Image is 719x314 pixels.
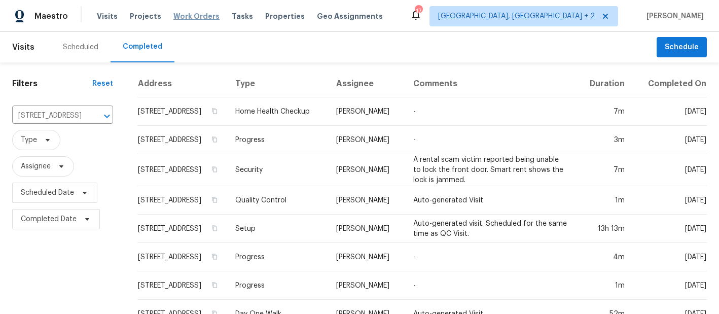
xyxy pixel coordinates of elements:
[227,271,328,300] td: Progress
[137,271,227,300] td: [STREET_ADDRESS]
[137,154,227,186] td: [STREET_ADDRESS]
[21,188,74,198] span: Scheduled Date
[642,11,704,21] span: [PERSON_NAME]
[328,126,405,154] td: [PERSON_NAME]
[438,11,595,21] span: [GEOGRAPHIC_DATA], [GEOGRAPHIC_DATA] + 2
[123,42,162,52] div: Completed
[328,186,405,215] td: [PERSON_NAME]
[328,243,405,271] td: [PERSON_NAME]
[576,186,633,215] td: 1m
[405,271,576,300] td: -
[576,71,633,97] th: Duration
[227,126,328,154] td: Progress
[210,165,219,174] button: Copy Address
[328,154,405,186] td: [PERSON_NAME]
[97,11,118,21] span: Visits
[405,186,576,215] td: Auto-generated Visit
[633,271,707,300] td: [DATE]
[576,126,633,154] td: 3m
[633,154,707,186] td: [DATE]
[576,97,633,126] td: 7m
[21,161,51,171] span: Assignee
[100,109,114,123] button: Open
[633,126,707,154] td: [DATE]
[137,186,227,215] td: [STREET_ADDRESS]
[633,243,707,271] td: [DATE]
[63,42,98,52] div: Scheduled
[405,97,576,126] td: -
[12,79,92,89] h1: Filters
[34,11,68,21] span: Maestro
[137,215,227,243] td: [STREET_ADDRESS]
[137,126,227,154] td: [STREET_ADDRESS]
[227,186,328,215] td: Quality Control
[21,135,37,145] span: Type
[405,126,576,154] td: -
[405,71,576,97] th: Comments
[210,224,219,233] button: Copy Address
[665,41,699,54] span: Schedule
[633,97,707,126] td: [DATE]
[130,11,161,21] span: Projects
[317,11,383,21] span: Geo Assignments
[137,71,227,97] th: Address
[576,271,633,300] td: 1m
[328,215,405,243] td: [PERSON_NAME]
[12,108,85,124] input: Search for an address...
[227,215,328,243] td: Setup
[12,36,34,58] span: Visits
[576,154,633,186] td: 7m
[405,154,576,186] td: A rental scam victim reported being unable to lock the front door. Smart rent shows the lock is j...
[576,243,633,271] td: 4m
[265,11,305,21] span: Properties
[415,6,422,16] div: 17
[232,13,253,20] span: Tasks
[210,252,219,261] button: Copy Address
[227,97,328,126] td: Home Health Checkup
[227,243,328,271] td: Progress
[576,215,633,243] td: 13h 13m
[92,79,113,89] div: Reset
[137,97,227,126] td: [STREET_ADDRESS]
[227,71,328,97] th: Type
[328,271,405,300] td: [PERSON_NAME]
[210,281,219,290] button: Copy Address
[210,107,219,116] button: Copy Address
[633,215,707,243] td: [DATE]
[405,215,576,243] td: Auto-generated visit. Scheduled for the same time as QC Visit.
[210,195,219,204] button: Copy Address
[328,71,405,97] th: Assignee
[405,243,576,271] td: -
[328,97,405,126] td: [PERSON_NAME]
[657,37,707,58] button: Schedule
[633,71,707,97] th: Completed On
[227,154,328,186] td: Security
[137,243,227,271] td: [STREET_ADDRESS]
[21,214,77,224] span: Completed Date
[173,11,220,21] span: Work Orders
[633,186,707,215] td: [DATE]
